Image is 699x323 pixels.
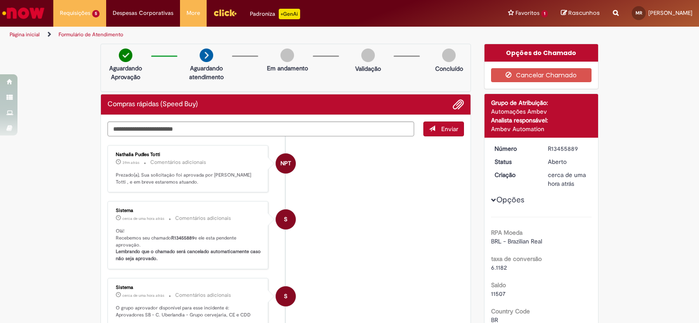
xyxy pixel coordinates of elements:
span: Favoritos [516,9,540,17]
span: Despesas Corporativas [113,9,173,17]
a: Formulário de Atendimento [59,31,123,38]
dt: Status [488,157,542,166]
span: MR [636,10,642,16]
img: ServiceNow [1,4,46,22]
button: Adicionar anexos [453,99,464,110]
div: Analista responsável: [491,116,592,125]
button: Cancelar Chamado [491,68,592,82]
div: Opções do Chamado [484,44,599,62]
span: 6.1182 [491,264,507,271]
span: NPT [280,153,291,174]
p: Aguardando atendimento [185,64,228,81]
span: Requisições [60,9,90,17]
b: Country Code [491,307,530,315]
span: More [187,9,200,17]
div: Ambev Automation [491,125,592,133]
time: 28/08/2025 08:52:24 [548,171,586,188]
span: S [284,209,287,230]
b: R13455889 [171,235,194,241]
time: 28/08/2025 08:52:32 [122,293,164,298]
img: arrow-next.png [200,49,213,62]
img: click_logo_yellow_360x200.png [213,6,237,19]
div: R13455889 [548,144,588,153]
p: Concluído [435,64,463,73]
small: Comentários adicionais [175,215,231,222]
p: Olá! Recebemos seu chamado e ele esta pendente aprovação. [116,228,261,262]
span: Rascunhos [568,9,600,17]
img: img-circle-grey.png [442,49,456,62]
p: O grupo aprovador disponível para esse incidente é: Aprovadores SB - C. Uberlandia - Grupo cervej... [116,305,261,318]
img: img-circle-grey.png [280,49,294,62]
p: Validação [355,64,381,73]
p: Prezado(a), Sua solicitação foi aprovada por [PERSON_NAME] Totti , e em breve estaremos atuando. [116,172,261,185]
b: Lembrando que o chamado será cancelado automaticamente caso não seja aprovado. [116,248,262,262]
span: cerca de uma hora atrás [122,216,164,221]
h2: Compras rápidas (Speed Buy) Histórico de tíquete [107,101,198,108]
small: Comentários adicionais [150,159,206,166]
span: [PERSON_NAME] [648,9,692,17]
span: cerca de uma hora atrás [122,293,164,298]
div: Padroniza [250,9,300,19]
span: 5 [92,10,100,17]
span: S [284,286,287,307]
img: img-circle-grey.png [361,49,375,62]
button: Enviar [423,122,464,136]
dt: Criação [488,170,542,179]
span: Enviar [441,125,458,133]
div: Grupo de Atribuição: [491,98,592,107]
div: System [276,286,296,306]
a: Página inicial [10,31,40,38]
textarea: Digite sua mensagem aqui... [107,122,414,136]
p: Aguardando Aprovação [104,64,147,81]
div: Nathalia Pudles Totti [276,153,296,174]
div: 28/08/2025 08:52:24 [548,170,588,188]
div: Automações Ambev [491,107,592,116]
time: 28/08/2025 09:41:51 [122,160,139,165]
div: Sistema [116,208,261,213]
time: 28/08/2025 08:52:37 [122,216,164,221]
b: RPA Moeda [491,229,523,236]
small: Comentários adicionais [175,292,231,299]
b: Saldo [491,281,506,289]
span: BRL - Brazilian Real [491,237,542,245]
div: Nathalia Pudles Totti [116,152,261,157]
ul: Trilhas de página [7,27,460,43]
dt: Número [488,144,542,153]
p: +GenAi [279,9,300,19]
div: System [276,209,296,229]
span: 39m atrás [122,160,139,165]
b: taxa de conversão [491,255,542,263]
a: Rascunhos [561,9,600,17]
div: Aberto [548,157,588,166]
div: Sistema [116,285,261,290]
p: Em andamento [267,64,308,73]
span: 1 [541,10,548,17]
span: cerca de uma hora atrás [548,171,586,188]
img: check-circle-green.png [119,49,132,62]
span: 11507 [491,290,505,298]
